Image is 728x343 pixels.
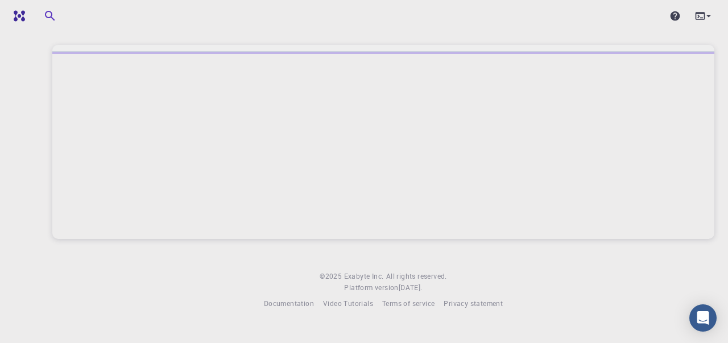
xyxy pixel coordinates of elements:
span: Documentation [264,299,314,308]
a: [DATE]. [399,282,423,294]
a: Documentation [264,298,314,309]
span: All rights reserved. [386,271,447,282]
span: Video Tutorials [323,299,373,308]
span: Platform version [344,282,398,294]
a: Terms of service [382,298,435,309]
a: Privacy statement [444,298,503,309]
span: [DATE] . [399,283,423,292]
span: Privacy statement [444,299,503,308]
span: © 2025 [320,271,344,282]
span: Terms of service [382,299,435,308]
img: logo [9,10,25,22]
div: Open Intercom Messenger [689,304,717,332]
a: Video Tutorials [323,298,373,309]
a: Exabyte Inc. [344,271,384,282]
span: Exabyte Inc. [344,271,384,280]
